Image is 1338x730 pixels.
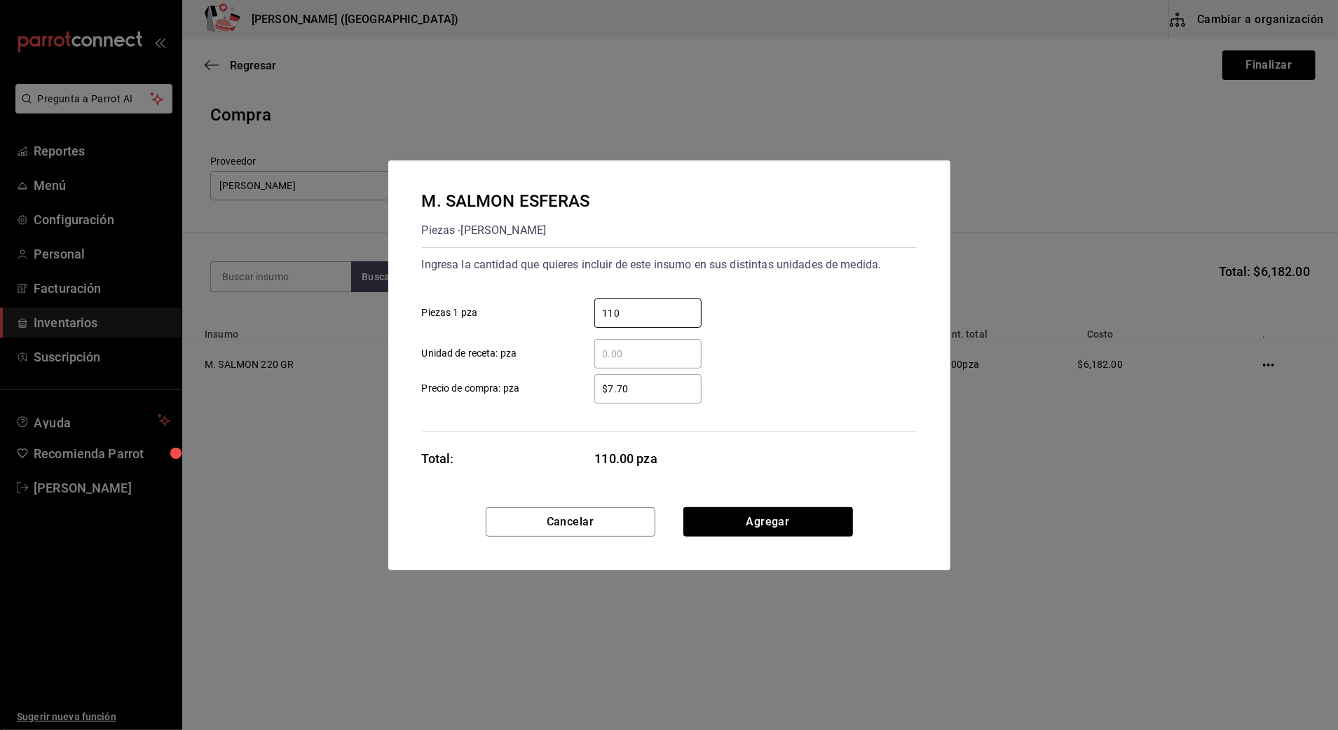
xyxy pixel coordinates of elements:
[683,507,853,537] button: Agregar
[422,254,917,276] div: Ingresa la cantidad que quieres incluir de este insumo en sus distintas unidades de medida.
[594,345,702,362] input: Unidad de receta: pza
[486,507,655,537] button: Cancelar
[595,449,702,468] span: 110.00 pza
[422,346,517,361] span: Unidad de receta: pza
[594,305,702,322] input: Piezas 1 pza
[422,188,590,214] div: M. SALMON ESFERAS
[422,305,478,320] span: Piezas 1 pza
[422,381,520,396] span: Precio de compra: pza
[422,219,590,242] div: Piezas - [PERSON_NAME]
[422,449,454,468] div: Total:
[594,380,702,397] input: Precio de compra: pza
